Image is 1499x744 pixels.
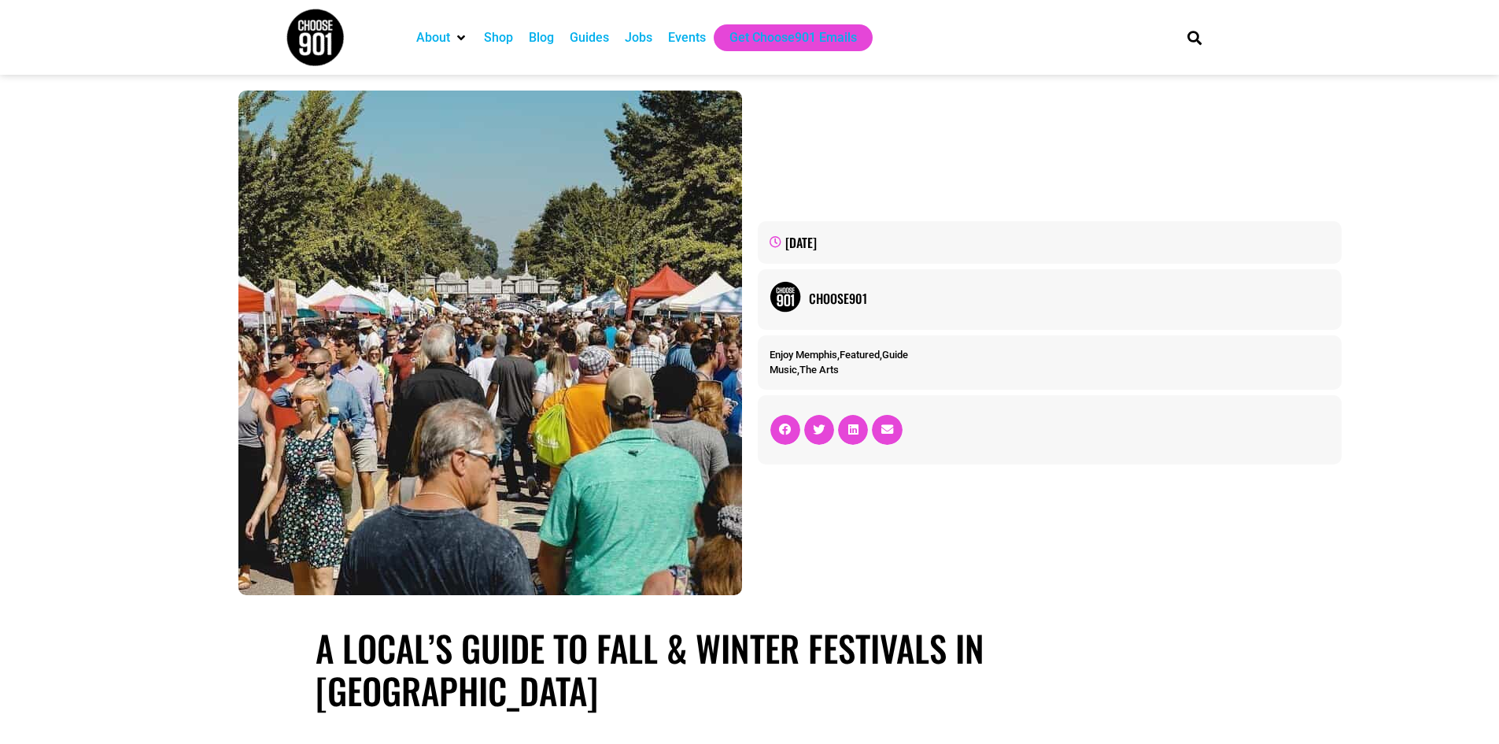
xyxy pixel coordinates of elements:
a: Choose901 [809,289,1330,308]
div: Share on facebook [770,415,800,445]
a: The Arts [799,364,839,376]
div: About [408,24,476,51]
a: Get Choose901 Emails [729,28,857,47]
time: [DATE] [785,233,817,252]
span: , [770,364,839,376]
div: Share on twitter [804,415,834,445]
nav: Main nav [408,24,1161,51]
div: Search [1181,24,1207,50]
a: Jobs [625,28,652,47]
div: Share on email [872,415,902,445]
a: Blog [529,28,554,47]
a: Shop [484,28,513,47]
a: Guides [570,28,609,47]
h1: A Local’s Guide to Fall & Winter Festivals in [GEOGRAPHIC_DATA] [316,627,1183,712]
a: Events [668,28,706,47]
img: Picture of Choose901 [770,281,801,313]
a: Enjoy Memphis [770,349,837,361]
a: Featured [840,349,880,361]
a: About [416,28,450,47]
span: , , [770,349,908,361]
a: Guide [882,349,908,361]
a: Music [770,364,797,376]
div: Share on linkedin [838,415,868,445]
